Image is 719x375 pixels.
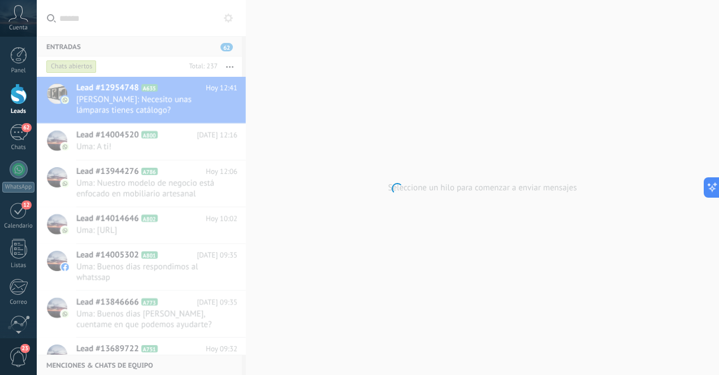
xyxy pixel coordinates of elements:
[20,344,30,353] span: 23
[2,262,35,269] div: Listas
[2,67,35,75] div: Panel
[2,108,35,115] div: Leads
[21,123,31,132] span: 62
[2,223,35,230] div: Calendario
[21,200,31,210] span: 12
[2,182,34,193] div: WhatsApp
[2,144,35,151] div: Chats
[9,24,28,32] span: Cuenta
[2,299,35,306] div: Correo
